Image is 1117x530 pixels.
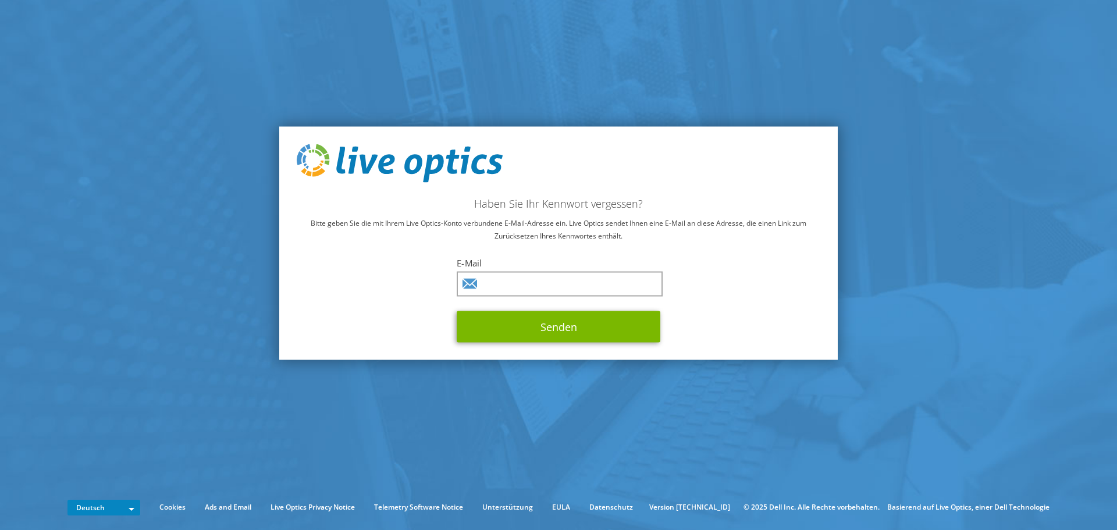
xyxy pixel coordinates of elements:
[474,501,542,514] a: Unterstützung
[297,197,820,209] h2: Haben Sie Ihr Kennwort vergessen?
[365,501,472,514] a: Telemetry Software Notice
[887,501,1050,514] li: Basierend auf Live Optics, einer Dell Technologie
[643,501,736,514] li: Version [TECHNICAL_ID]
[196,501,260,514] a: Ads and Email
[738,501,885,514] li: © 2025 Dell Inc. Alle Rechte vorbehalten.
[457,257,660,268] label: E-Mail
[297,216,820,242] p: Bitte geben Sie die mit Ihrem Live Optics-Konto verbundene E-Mail-Adresse ein. Live Optics sendet...
[151,501,194,514] a: Cookies
[297,144,503,183] img: live_optics_svg.svg
[262,501,364,514] a: Live Optics Privacy Notice
[543,501,579,514] a: EULA
[581,501,642,514] a: Datenschutz
[457,311,660,342] button: Senden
